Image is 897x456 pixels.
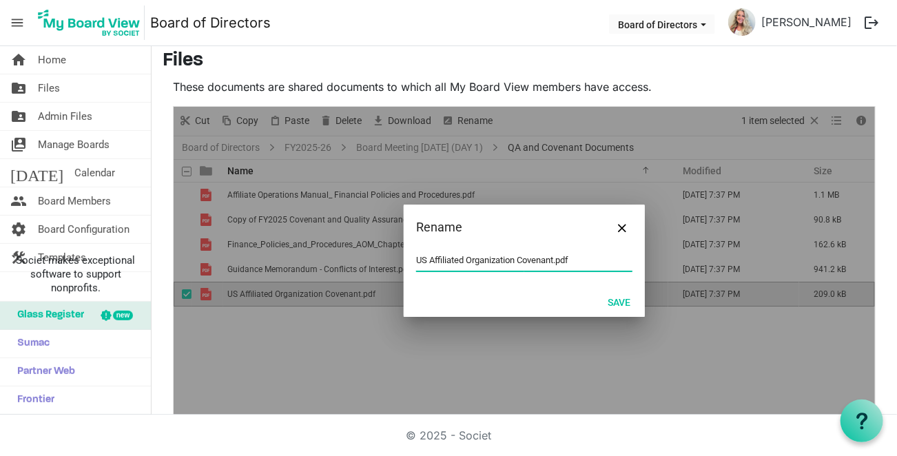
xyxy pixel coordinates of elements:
button: logout [857,8,886,37]
span: Frontier [10,386,54,414]
p: These documents are shared documents to which all My Board View members have access. [173,79,876,95]
span: Files [38,74,60,102]
h3: Files [163,50,886,73]
div: Rename [416,217,589,238]
span: Societ makes exceptional software to support nonprofits. [6,253,145,295]
span: construction [10,244,27,271]
button: Save [599,292,639,311]
a: My Board View Logo [34,6,150,40]
span: Home [38,46,66,74]
div: new [113,311,133,320]
span: Board Members [38,187,111,215]
a: © 2025 - Societ [406,428,491,442]
span: Glass Register [10,302,84,329]
span: switch_account [10,131,27,158]
button: Close [612,217,632,238]
input: Enter your new name [416,250,632,271]
img: My Board View Logo [34,6,145,40]
span: Partner Web [10,358,75,386]
span: folder_shared [10,74,27,102]
button: Board of Directors dropdownbutton [609,14,715,34]
span: settings [10,216,27,243]
span: home [10,46,27,74]
span: Board Configuration [38,216,130,243]
span: Calendar [74,159,115,187]
span: Manage Boards [38,131,110,158]
a: Board of Directors [150,9,271,37]
span: menu [4,10,30,36]
img: LS-MNrqZjgQ_wrPGQ6y3TlJ-mG7o4JT1_0TuBKFgoAiQ40SA2tedeKhdbq5b_xD0KWyXqBKNCt8CSyyraCI1pA_thumb.png [728,8,756,36]
span: Sumac [10,330,50,357]
a: [PERSON_NAME] [756,8,857,36]
span: people [10,187,27,215]
span: Templates [38,244,86,271]
span: folder_shared [10,103,27,130]
span: Admin Files [38,103,92,130]
span: [DATE] [10,159,63,187]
